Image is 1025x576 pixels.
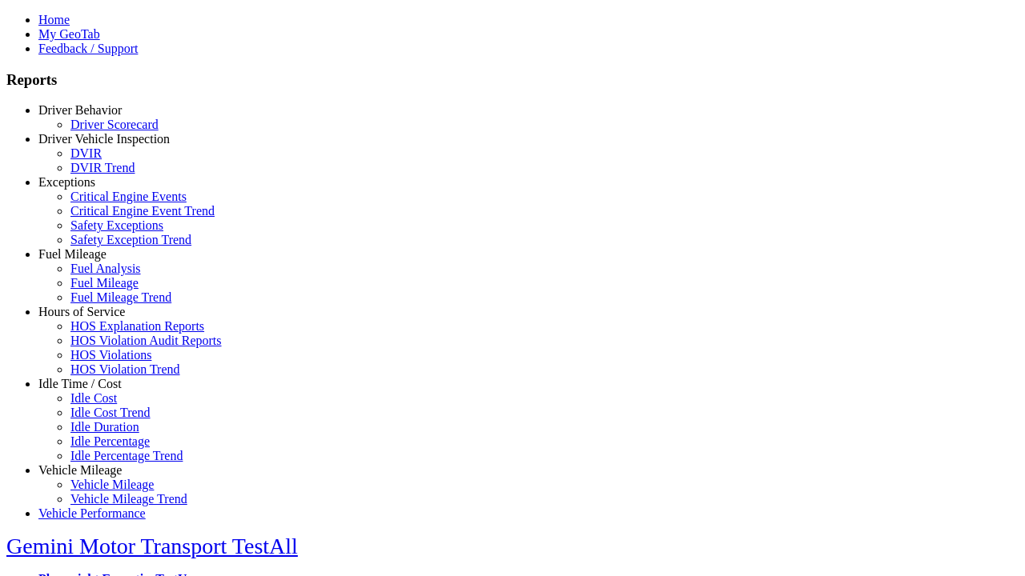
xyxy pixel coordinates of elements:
[70,406,151,419] a: Idle Cost Trend
[70,118,159,131] a: Driver Scorecard
[38,175,95,189] a: Exceptions
[70,348,151,362] a: HOS Violations
[38,463,122,477] a: Vehicle Mileage
[70,478,154,491] a: Vehicle Mileage
[70,449,183,462] a: Idle Percentage Trend
[6,534,298,558] a: Gemini Motor Transport TestAll
[70,146,102,160] a: DVIR
[38,27,100,41] a: My GeoTab
[38,103,122,117] a: Driver Behavior
[70,204,215,218] a: Critical Engine Event Trend
[38,247,107,261] a: Fuel Mileage
[70,290,171,304] a: Fuel Mileage Trend
[70,319,204,333] a: HOS Explanation Reports
[70,276,139,290] a: Fuel Mileage
[70,262,141,275] a: Fuel Analysis
[70,190,187,203] a: Critical Engine Events
[38,132,170,146] a: Driver Vehicle Inspection
[38,13,70,26] a: Home
[38,305,125,318] a: Hours of Service
[70,420,139,434] a: Idle Duration
[70,233,191,246] a: Safety Exception Trend
[70,334,222,347] a: HOS Violation Audit Reports
[70,492,187,506] a: Vehicle Mileage Trend
[6,71,1019,89] h3: Reports
[38,506,146,520] a: Vehicle Performance
[70,434,150,448] a: Idle Percentage
[70,391,117,405] a: Idle Cost
[70,161,135,174] a: DVIR Trend
[38,42,138,55] a: Feedback / Support
[38,377,122,390] a: Idle Time / Cost
[70,362,180,376] a: HOS Violation Trend
[70,218,163,232] a: Safety Exceptions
